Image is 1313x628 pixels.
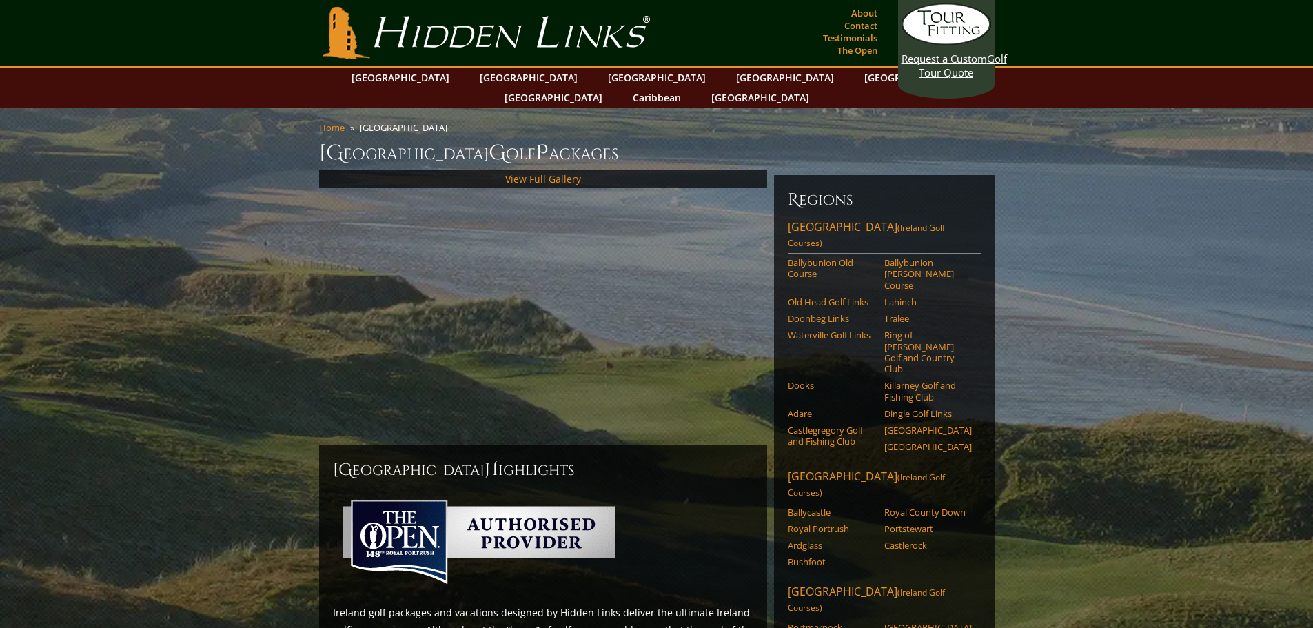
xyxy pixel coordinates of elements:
a: About [848,3,881,23]
a: Doonbeg Links [788,313,875,324]
a: Ballybunion Old Course [788,257,875,280]
span: P [536,139,549,167]
a: Testimonials [820,28,881,48]
span: (Ireland Golf Courses) [788,587,945,614]
a: Ballybunion [PERSON_NAME] Course [884,257,972,291]
a: Bushfoot [788,556,875,567]
span: G [489,139,506,167]
a: Castlegregory Golf and Fishing Club [788,425,875,447]
a: Killarney Golf and Fishing Club [884,380,972,403]
span: Request a Custom [902,52,987,65]
a: Ardglass [788,540,875,551]
a: [GEOGRAPHIC_DATA] [857,68,969,88]
span: (Ireland Golf Courses) [788,222,945,249]
a: Home [319,121,345,134]
span: H [485,459,498,481]
a: Ballycastle [788,507,875,518]
a: [GEOGRAPHIC_DATA] [601,68,713,88]
li: [GEOGRAPHIC_DATA] [360,121,453,134]
a: [GEOGRAPHIC_DATA] [704,88,816,108]
a: Adare [788,408,875,419]
a: Caribbean [626,88,688,108]
a: Dooks [788,380,875,391]
a: Castlerock [884,540,972,551]
a: Ring of [PERSON_NAME] Golf and Country Club [884,330,972,374]
a: Tralee [884,313,972,324]
a: [GEOGRAPHIC_DATA](Ireland Golf Courses) [788,219,981,254]
a: The Open [834,41,881,60]
a: View Full Gallery [505,172,581,185]
a: [GEOGRAPHIC_DATA] [473,68,584,88]
a: Dingle Golf Links [884,408,972,419]
span: (Ireland Golf Courses) [788,472,945,498]
h1: [GEOGRAPHIC_DATA] olf ackages [319,139,995,167]
a: [GEOGRAPHIC_DATA] [884,425,972,436]
a: Waterville Golf Links [788,330,875,341]
a: Portstewart [884,523,972,534]
a: [GEOGRAPHIC_DATA] [498,88,609,108]
a: Royal County Down [884,507,972,518]
a: Old Head Golf Links [788,296,875,307]
a: Royal Portrush [788,523,875,534]
h6: Regions [788,189,981,211]
a: [GEOGRAPHIC_DATA] [345,68,456,88]
h2: [GEOGRAPHIC_DATA] ighlights [333,459,753,481]
a: [GEOGRAPHIC_DATA] [729,68,841,88]
a: [GEOGRAPHIC_DATA](Ireland Golf Courses) [788,469,981,503]
a: [GEOGRAPHIC_DATA](Ireland Golf Courses) [788,584,981,618]
a: [GEOGRAPHIC_DATA] [884,441,972,452]
a: Contact [841,16,881,35]
a: Lahinch [884,296,972,307]
a: Request a CustomGolf Tour Quote [902,3,991,79]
